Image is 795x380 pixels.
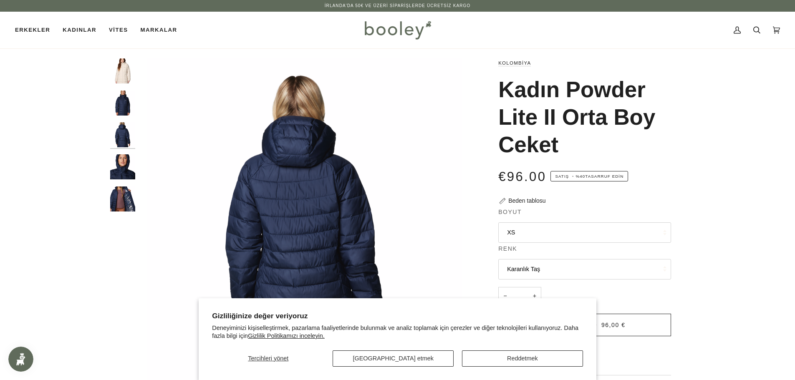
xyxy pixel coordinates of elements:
font: Vites [109,27,128,33]
font: − [503,292,507,299]
a: Gizlilik Politikamızı inceleyin. [248,332,325,339]
button: − [498,287,512,306]
font: Reddetmek [507,355,538,362]
font: Erkekler [15,27,50,33]
a: Vites [103,12,134,48]
a: Markalar [134,12,184,48]
a: Kolombiya [498,60,531,65]
font: Renk [498,245,517,252]
font: Beden tablosu [508,197,546,204]
font: Satış [555,174,569,179]
font: Karanlık Taş [507,266,540,272]
button: XS [498,222,671,243]
font: Tercihleri ​​yönet [248,355,288,362]
button: Reddetmek [462,350,583,367]
font: • [572,174,574,179]
font: Deneyiminizi kişiselleştirmek, pazarlama faaliyetlerinde bulunmak ve analiz toplamak için çerezle... [212,325,578,339]
button: Tercihleri ​​yönet [212,350,324,367]
iframe: Button to open loyalty program pop-up [8,347,33,372]
font: + [533,292,536,299]
font: İrlanda'da 50€ ve üzeri siparişlerde ücretsiz kargo [325,3,471,8]
font: XS [507,229,515,236]
font: Markalar [141,27,177,33]
font: tasarruf edin [585,174,623,179]
font: 96,00 € [601,322,626,328]
input: Miktar [498,287,541,306]
font: %40 [576,174,586,179]
font: [GEOGRAPHIC_DATA] etmek [353,355,434,362]
font: €96.00 [498,169,546,184]
a: Erkekler [15,12,56,48]
img: Columbia Kadın Powder Lite II Orta Boy Ceket Üniversite Lacivert - Booley Galway [110,186,135,211]
img: Columbia Kadın Powder Lite II Orta Boy Ceket Üniversite Lacivert - Booley Galway [110,122,135,147]
img: Booley [361,18,434,42]
img: Columbia Kadın Powder Lite II Orta Boy Ceket Koyu Taş - Booley Galway [110,58,135,83]
font: Gizliliğinize değer veriyoruz [212,312,308,320]
font: Kadın Powder Lite II Orta Boy Ceket [498,77,655,157]
img: Columbia Kadın Powder Lite II Orta Boy Ceket Üniversite Lacivert - Booley Galway [110,154,135,179]
button: Karanlık Taş [498,259,671,279]
a: Kadınlar [56,12,103,48]
font: • [595,322,597,328]
button: + [528,287,541,306]
button: [GEOGRAPHIC_DATA] etmek [333,350,454,367]
font: Boyut [498,209,522,215]
img: Columbia Kadın Powder Lite II Orta Boy Ceket Üniversite Lacivert - Booley Galway [110,91,135,116]
font: Kadınlar [63,27,96,33]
